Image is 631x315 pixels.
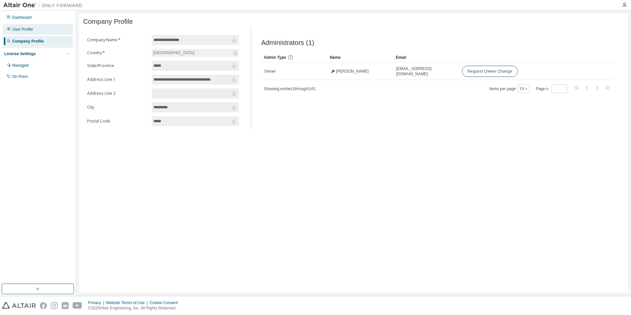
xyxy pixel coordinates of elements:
[12,39,44,44] div: Company Profile
[264,87,315,91] span: Showing entries 1 through 1 of 1
[73,302,82,309] img: youtube.svg
[396,52,456,63] div: Email
[519,86,528,91] button: 10
[3,2,86,9] img: Altair One
[62,302,69,309] img: linkedin.svg
[87,50,148,55] label: Country
[261,39,314,47] span: Administrators (1)
[4,51,36,56] div: License Settings
[87,91,148,96] label: Address Line 2
[12,63,29,68] div: Managed
[149,300,182,305] div: Cookie Consent
[264,55,286,60] span: Admin Type
[40,302,47,309] img: facebook.svg
[87,63,148,68] label: State/Province
[87,119,148,124] label: Postal Code
[51,302,58,309] img: instagram.svg
[336,69,369,74] span: [PERSON_NAME]
[12,74,28,79] div: On Prem
[330,52,390,63] div: Name
[536,85,567,93] span: Page n.
[152,49,239,57] div: [GEOGRAPHIC_DATA]
[2,302,36,309] img: altair_logo.svg
[489,85,530,93] span: Items per page
[83,18,133,25] span: Company Profile
[87,105,148,110] label: City
[87,37,148,43] label: Company Name
[12,27,33,32] div: User Profile
[88,300,106,305] div: Privacy
[87,77,148,82] label: Address Line 1
[106,300,149,305] div: Website Terms of Use
[12,15,32,20] div: Dashboard
[152,49,195,56] div: [GEOGRAPHIC_DATA]
[88,305,182,311] p: © 2025 Altair Engineering, Inc. All Rights Reserved.
[462,66,518,77] button: Request Owner Change
[396,66,456,77] span: [EMAIL_ADDRESS][DOMAIN_NAME]
[264,69,276,74] span: Owner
